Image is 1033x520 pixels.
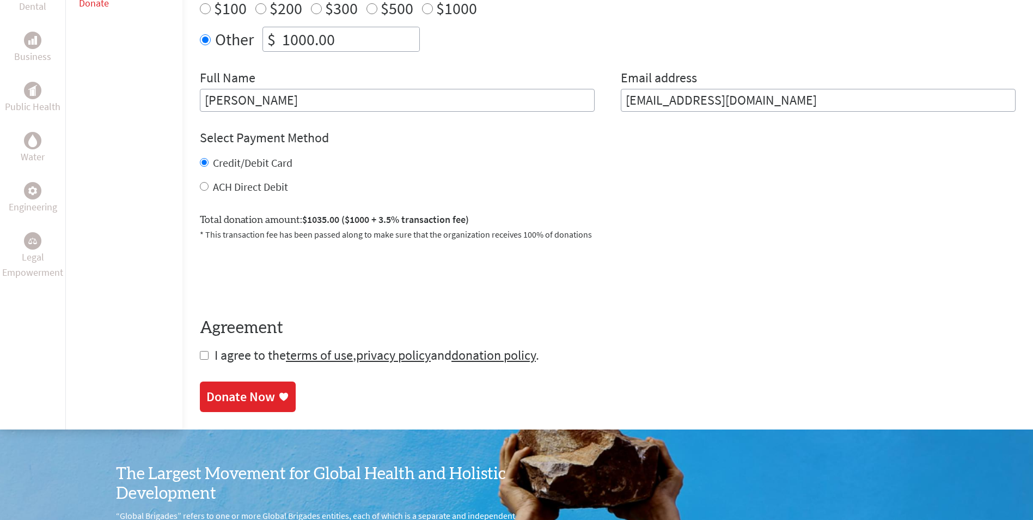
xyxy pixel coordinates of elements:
label: Email address [621,69,697,89]
p: Engineering [9,199,57,215]
img: Engineering [28,186,37,195]
div: Engineering [24,182,41,199]
a: WaterWater [21,132,45,165]
label: Full Name [200,69,255,89]
p: Water [21,149,45,165]
span: $1035.00 ($1000 + 3.5% transaction fee) [302,213,469,226]
p: Public Health [5,99,60,114]
input: Enter Amount [280,27,419,51]
a: privacy policy [356,347,431,364]
label: Credit/Debit Card [213,156,292,170]
label: Other [215,27,254,52]
div: $ [263,27,280,51]
p: Legal Empowerment [2,250,63,280]
input: Your Email [621,89,1016,112]
div: Public Health [24,82,41,99]
h4: Agreement [200,318,1016,338]
div: Legal Empowerment [24,232,41,250]
p: * This transaction fee has been passed along to make sure that the organization receives 100% of ... [200,228,1016,241]
a: Donate Now [200,382,296,412]
div: Donate Now [206,388,275,406]
a: donation policy [451,347,536,364]
h3: The Largest Movement for Global Health and Holistic Development [116,464,517,504]
img: Business [28,36,37,45]
p: Business [14,49,51,64]
label: Total donation amount: [200,212,469,228]
a: Legal EmpowermentLegal Empowerment [2,232,63,280]
h4: Select Payment Method [200,129,1016,147]
span: I agree to the , and . [215,347,539,364]
a: terms of use [286,347,353,364]
img: Water [28,135,37,147]
img: Legal Empowerment [28,238,37,244]
iframe: reCAPTCHA [200,254,365,297]
a: BusinessBusiness [14,32,51,64]
a: EngineeringEngineering [9,182,57,215]
label: ACH Direct Debit [213,180,288,194]
div: Water [24,132,41,149]
div: Business [24,32,41,49]
img: Public Health [28,85,37,96]
a: Public HealthPublic Health [5,82,60,114]
input: Enter Full Name [200,89,595,112]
